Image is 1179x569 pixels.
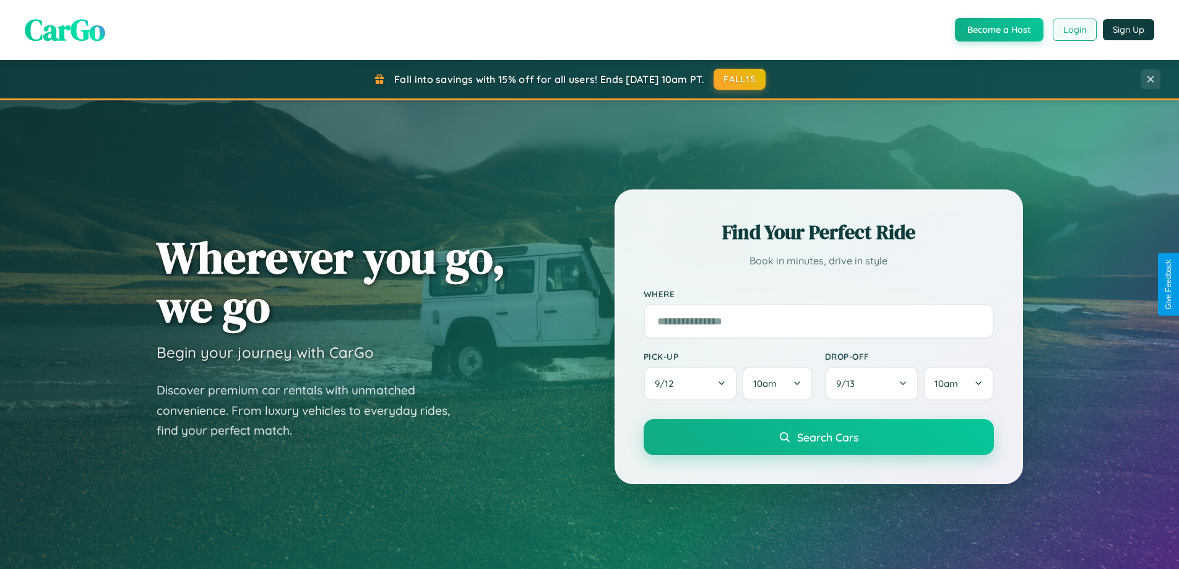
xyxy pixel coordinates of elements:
[1103,19,1154,40] button: Sign Up
[644,219,994,246] h2: Find Your Perfect Ride
[1164,259,1173,310] div: Give Feedback
[825,367,919,401] button: 9/13
[797,430,858,444] span: Search Cars
[394,73,704,85] span: Fall into savings with 15% off for all users! Ends [DATE] 10am PT.
[655,378,680,389] span: 9 / 12
[25,9,105,50] span: CarGo
[923,367,993,401] button: 10am
[157,380,466,441] p: Discover premium car rentals with unmatched convenience. From luxury vehicles to everyday rides, ...
[742,367,812,401] button: 10am
[825,351,994,362] label: Drop-off
[644,367,738,401] button: 9/12
[157,233,506,331] h1: Wherever you go, we go
[714,69,766,90] button: FALL15
[1053,19,1097,41] button: Login
[157,343,374,362] h3: Begin your journey with CarGo
[644,351,813,362] label: Pick-up
[935,378,958,389] span: 10am
[955,18,1043,41] button: Become a Host
[644,289,994,299] label: Where
[644,419,994,455] button: Search Cars
[644,252,994,270] p: Book in minutes, drive in style
[836,378,861,389] span: 9 / 13
[753,378,777,389] span: 10am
